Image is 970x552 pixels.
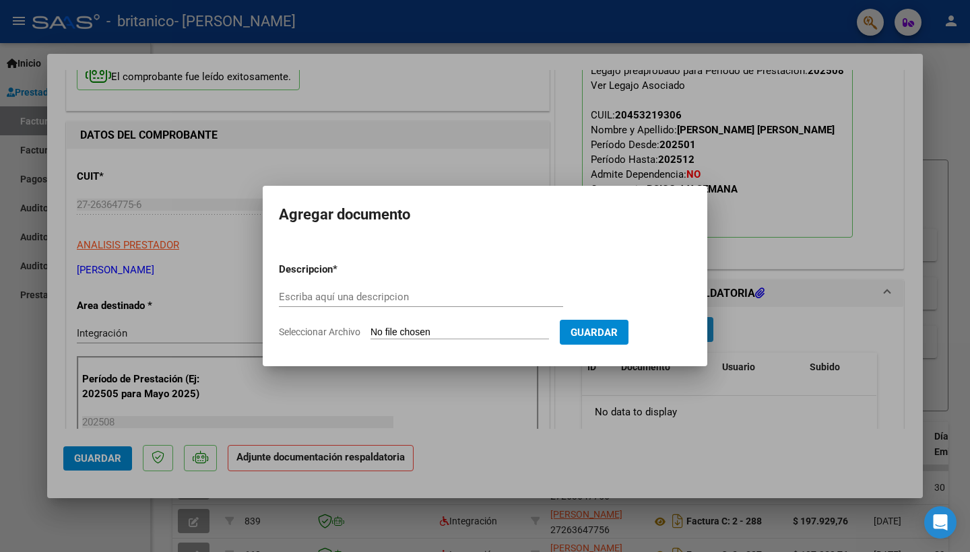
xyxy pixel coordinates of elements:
span: Guardar [571,326,618,339]
p: Descripcion [279,262,403,277]
div: Open Intercom Messenger [924,506,957,539]
span: Seleccionar Archivo [279,326,360,337]
button: Guardar [560,320,628,345]
h2: Agregar documento [279,202,691,228]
